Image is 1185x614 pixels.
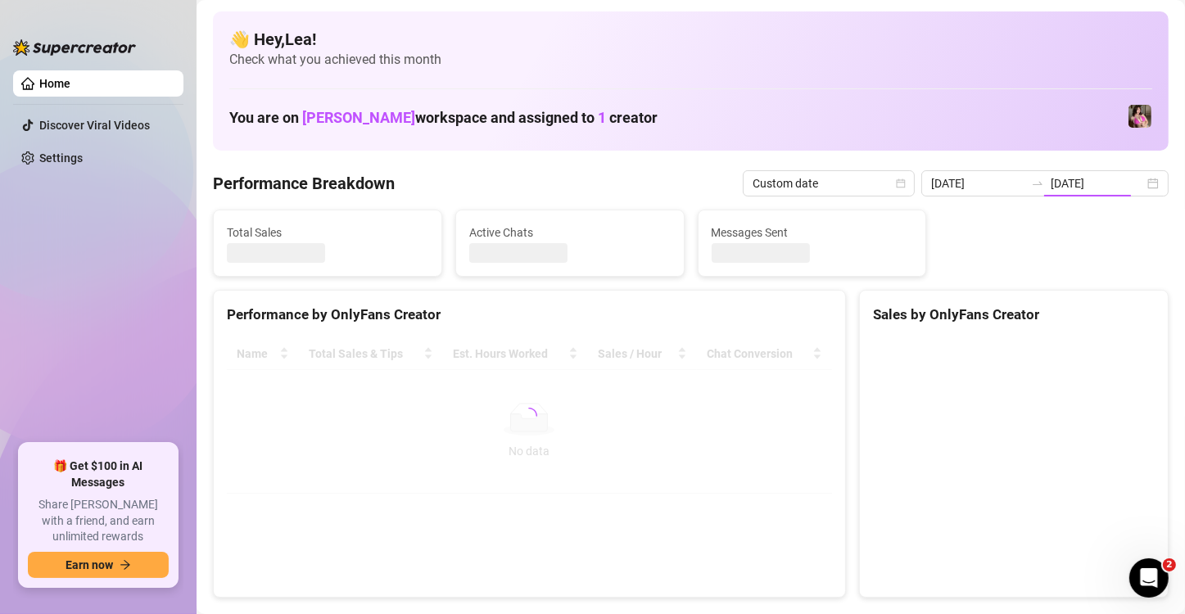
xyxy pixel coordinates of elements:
[28,458,169,490] span: 🎁 Get $100 in AI Messages
[213,172,395,195] h4: Performance Breakdown
[66,558,113,571] span: Earn now
[28,497,169,545] span: Share [PERSON_NAME] with a friend, and earn unlimited rewards
[1128,105,1151,128] img: Nanner
[302,109,415,126] span: [PERSON_NAME]
[229,109,658,127] h1: You are on workspace and assigned to creator
[1129,558,1169,598] iframe: Intercom live chat
[1031,177,1044,190] span: swap-right
[39,77,70,90] a: Home
[1031,177,1044,190] span: to
[712,223,913,242] span: Messages Sent
[39,151,83,165] a: Settings
[518,404,540,426] span: loading
[753,171,905,196] span: Custom date
[931,174,1024,192] input: Start date
[120,559,131,571] span: arrow-right
[1051,174,1144,192] input: End date
[39,119,150,132] a: Discover Viral Videos
[873,304,1155,326] div: Sales by OnlyFans Creator
[227,223,428,242] span: Total Sales
[469,223,671,242] span: Active Chats
[598,109,606,126] span: 1
[896,178,906,188] span: calendar
[229,51,1152,69] span: Check what you achieved this month
[28,552,169,578] button: Earn nowarrow-right
[1163,558,1176,571] span: 2
[229,28,1152,51] h4: 👋 Hey, Lea !
[13,39,136,56] img: logo-BBDzfeDw.svg
[227,304,832,326] div: Performance by OnlyFans Creator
